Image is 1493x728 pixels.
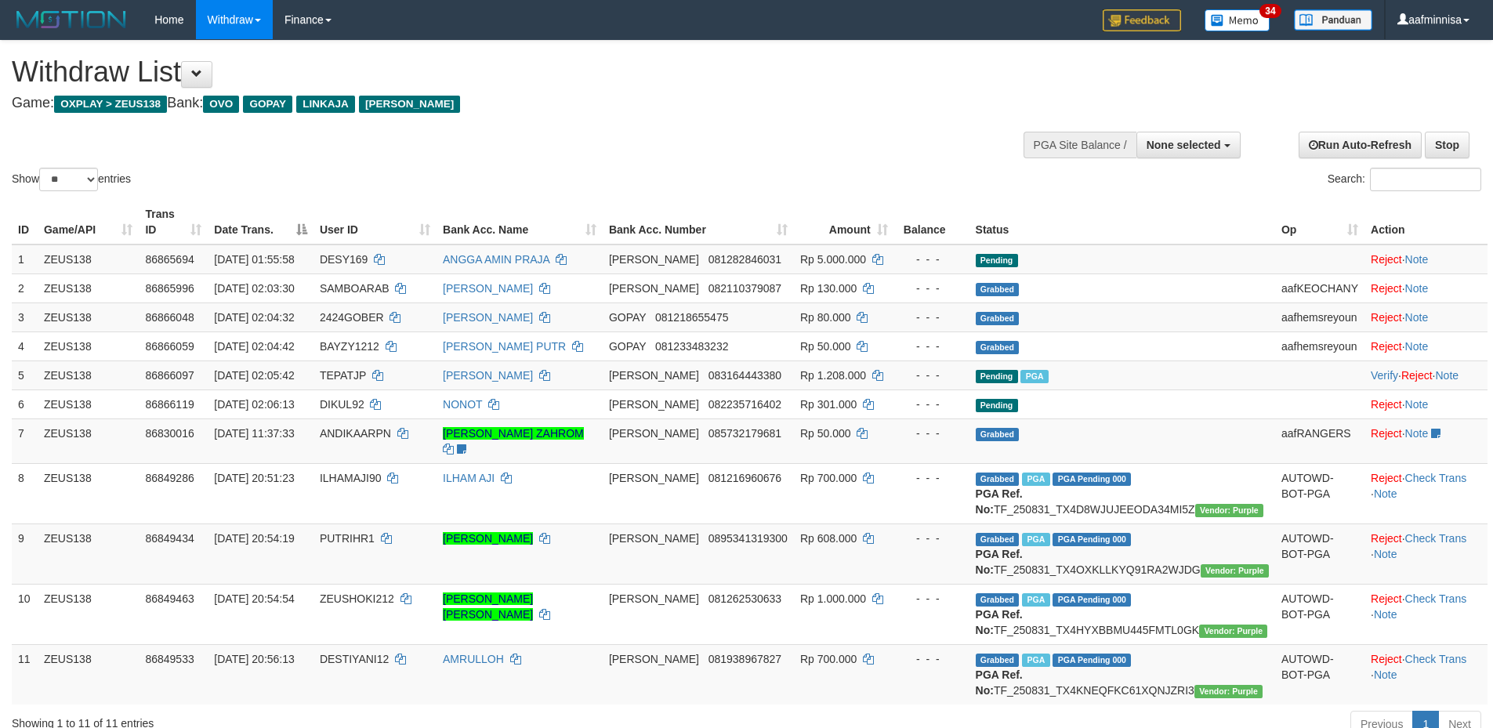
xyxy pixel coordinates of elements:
a: Reject [1401,369,1433,382]
span: GOPAY [609,340,646,353]
th: Bank Acc. Name: activate to sort column ascending [437,200,603,244]
label: Search: [1328,168,1481,191]
span: Copy 081233483232 to clipboard [655,340,728,353]
span: DESTIYANI12 [320,653,389,665]
a: [PERSON_NAME] PUTR [443,340,566,353]
div: - - - [901,426,963,441]
td: ZEUS138 [38,244,139,274]
td: AUTOWD-BOT-PGA [1275,644,1364,704]
div: - - - [901,252,963,267]
span: Pending [976,399,1018,412]
td: ZEUS138 [38,523,139,584]
th: Status [969,200,1275,244]
td: · [1364,273,1488,302]
span: Rp 80.000 [800,311,851,324]
th: Balance [894,200,969,244]
a: ANGGA AMIN PRAJA [443,253,549,266]
span: [PERSON_NAME] [359,96,460,113]
b: PGA Ref. No: [976,668,1023,697]
span: Rp 700.000 [800,653,857,665]
h1: Withdraw List [12,56,980,88]
a: Note [1374,487,1397,500]
span: Rp 700.000 [800,472,857,484]
div: - - - [901,651,963,667]
span: Grabbed [976,312,1020,325]
span: Copy 085732179681 to clipboard [708,427,781,440]
th: Date Trans.: activate to sort column descending [208,200,313,244]
span: [PERSON_NAME] [609,653,699,665]
span: 86865996 [145,282,194,295]
span: [DATE] 02:04:32 [214,311,294,324]
th: Op: activate to sort column ascending [1275,200,1364,244]
td: · · [1364,523,1488,584]
span: [PERSON_NAME] [609,398,699,411]
span: Rp 301.000 [800,398,857,411]
td: TF_250831_TX4HYXBBMU445FMTL0GK [969,584,1275,644]
span: Rp 1.000.000 [800,592,866,605]
span: [PERSON_NAME] [609,427,699,440]
span: SAMBOARAB [320,282,390,295]
td: 8 [12,463,38,523]
span: Marked by aafRornrotha [1022,533,1049,546]
span: [DATE] 02:05:42 [214,369,294,382]
span: 86866097 [145,369,194,382]
span: Vendor URL: https://trx4.1velocity.biz [1195,504,1263,517]
td: aafKEOCHANY [1275,273,1364,302]
span: 86849463 [145,592,194,605]
span: BAYZY1212 [320,340,379,353]
a: Note [1374,668,1397,681]
span: Copy 083164443380 to clipboard [708,369,781,382]
a: Reject [1371,340,1402,353]
a: Reject [1371,253,1402,266]
td: TF_250831_TX4D8WJUJEEODA34MI5Z [969,463,1275,523]
td: ZEUS138 [38,360,139,389]
span: Rp 50.000 [800,340,851,353]
span: Copy 082110379087 to clipboard [708,282,781,295]
img: Feedback.jpg [1103,9,1181,31]
td: ZEUS138 [38,584,139,644]
td: TF_250831_TX4KNEQFKC61XQNJZRI3 [969,644,1275,704]
span: [PERSON_NAME] [609,592,699,605]
td: ZEUS138 [38,418,139,463]
a: Note [1436,369,1459,382]
td: aafhemsreyoun [1275,302,1364,331]
span: PGA Pending [1053,593,1131,607]
span: 86849434 [145,532,194,545]
span: Copy 081938967827 to clipboard [708,653,781,665]
td: ZEUS138 [38,302,139,331]
td: · · [1364,584,1488,644]
span: Grabbed [976,593,1020,607]
span: 86866119 [145,398,194,411]
img: panduan.png [1294,9,1372,31]
span: 86866059 [145,340,194,353]
span: 2424GOBER [320,311,384,324]
td: AUTOWD-BOT-PGA [1275,523,1364,584]
img: Button%20Memo.svg [1205,9,1270,31]
span: [DATE] 11:37:33 [214,427,294,440]
span: [DATE] 02:04:42 [214,340,294,353]
span: Copy 081262530633 to clipboard [708,592,781,605]
span: ANDIKAARPN [320,427,391,440]
span: GOPAY [609,311,646,324]
a: Reject [1371,472,1402,484]
div: - - - [901,591,963,607]
span: Marked by aafRornrotha [1022,654,1049,667]
a: Check Trans [1405,472,1467,484]
span: GOPAY [243,96,292,113]
span: [DATE] 02:06:13 [214,398,294,411]
span: Rp 1.208.000 [800,369,866,382]
span: 86865694 [145,253,194,266]
a: NONOT [443,398,482,411]
span: [DATE] 02:03:30 [214,282,294,295]
td: aafRANGERS [1275,418,1364,463]
td: · [1364,244,1488,274]
div: - - - [901,281,963,296]
a: [PERSON_NAME] [443,369,533,382]
span: Vendor URL: https://trx4.1velocity.biz [1194,685,1263,698]
a: Note [1405,427,1429,440]
label: Show entries [12,168,131,191]
th: Trans ID: activate to sort column ascending [139,200,208,244]
span: [DATE] 20:51:23 [214,472,294,484]
td: 11 [12,644,38,704]
td: ZEUS138 [38,389,139,418]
